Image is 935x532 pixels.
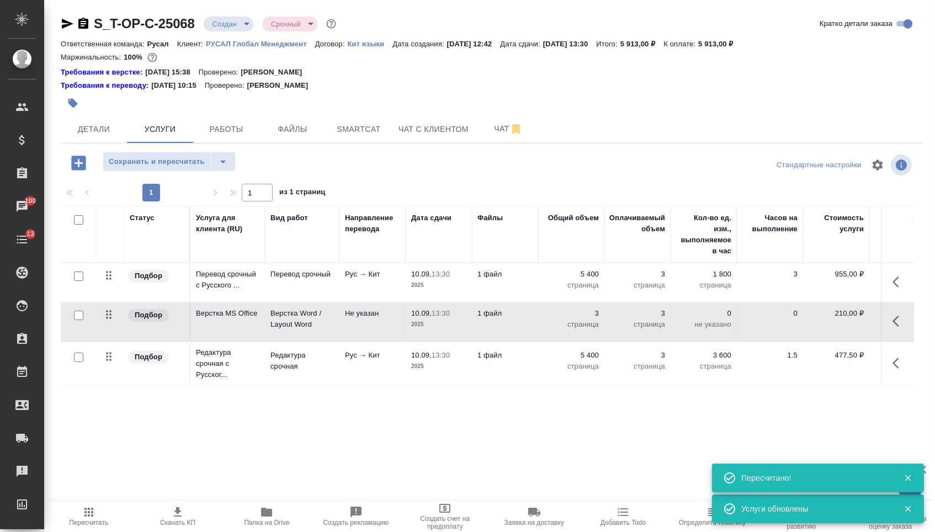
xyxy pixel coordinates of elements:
[663,40,698,48] p: К оплате:
[206,39,315,48] a: РУСАЛ Глобал Менеджмент
[676,350,731,361] p: 3 600
[61,91,85,115] button: Добавить тэг
[610,319,665,330] p: страница
[676,280,731,291] p: страница
[196,269,259,291] p: Перевод срочный с Русского ...
[544,361,599,372] p: страница
[347,39,392,48] a: Кит языки
[61,80,151,91] a: Требования к переводу:
[77,17,90,30] button: Скопировать ссылку
[345,308,400,319] p: Не указан
[544,308,599,319] p: 3
[196,347,259,380] p: Редактура срочная с Русског...
[311,501,400,532] button: Создать рекламацию
[875,350,930,361] p: 0 %
[610,350,665,361] p: 3
[196,308,259,319] p: Верстка MS Office
[347,40,392,48] p: Кит языки
[477,212,503,224] div: Файлы
[548,212,599,224] div: Общий объем
[20,228,41,240] span: 13
[737,344,803,383] td: 1.5
[411,351,432,359] p: 10.09,
[477,269,533,280] p: 1 файл
[875,212,930,235] div: Скидка / наценка
[196,212,259,235] div: Услуга для клиента (RU)
[477,350,533,361] p: 1 файл
[61,53,124,61] p: Маржинальность:
[432,351,450,359] p: 13:30
[809,269,864,280] p: 955,00 ₽
[896,473,919,483] button: Закрыть
[543,40,597,48] p: [DATE] 13:30
[61,67,145,78] a: Требования к верстке:
[94,16,195,31] a: S_T-OP-C-25068
[18,195,43,206] span: 100
[268,19,304,29] button: Срочный
[160,519,195,526] span: Скачать КП
[477,308,533,319] p: 1 файл
[679,519,746,526] span: Определить тематику
[544,350,599,361] p: 5 400
[345,212,400,235] div: Направление перевода
[130,212,155,224] div: Статус
[896,504,919,514] button: Закрыть
[610,361,665,372] p: страница
[61,67,145,78] div: Нажми, чтобы открыть папку с инструкцией
[490,501,578,532] button: Заявка на доставку
[809,350,864,361] p: 477,50 ₽
[133,501,222,532] button: Скачать КП
[135,310,162,321] p: Подбор
[206,40,315,48] p: РУСАЛ Глобал Менеджмент
[504,519,564,526] span: Заявка на доставку
[741,472,887,483] div: Пересчитано!
[742,212,798,235] div: Часов на выполнение
[151,80,205,91] p: [DATE] 10:15
[544,280,599,291] p: страница
[109,156,205,168] span: Сохранить и пересчитать
[432,309,450,317] p: 13:30
[44,501,133,532] button: Пересчитать
[145,67,199,78] p: [DATE] 15:38
[482,122,535,136] span: Чат
[609,212,665,235] div: Оплачиваемый объем
[345,269,400,280] p: Рус → Кит
[209,19,240,29] button: Создан
[103,152,211,172] button: Сохранить и пересчитать
[737,302,803,341] td: 0
[544,269,599,280] p: 5 400
[200,123,253,136] span: Работы
[411,361,466,372] p: 2025
[886,350,912,376] button: Показать кнопки
[3,226,41,253] a: 13
[500,40,543,48] p: Дата сдачи:
[135,352,162,363] p: Подбор
[411,319,466,330] p: 2025
[177,40,206,48] p: Клиент:
[676,269,731,280] p: 1 800
[199,67,241,78] p: Проверено:
[3,193,41,220] a: 100
[147,40,177,48] p: Русал
[266,123,319,136] span: Файлы
[247,80,316,91] p: [PERSON_NAME]
[61,80,151,91] div: Нажми, чтобы открыть папку с инструкцией
[676,319,731,330] p: не указано
[399,123,469,136] span: Чат с клиентом
[315,40,348,48] p: Договор:
[610,280,665,291] p: страница
[809,308,864,319] p: 210,00 ₽
[134,123,187,136] span: Услуги
[401,501,490,532] button: Создать счет на предоплату
[610,269,665,280] p: 3
[698,40,742,48] p: 5 913,00 ₽
[270,269,334,280] p: Перевод срочный
[407,515,483,530] span: Создать счет на предоплату
[864,152,891,178] span: Настроить таблицу
[411,270,432,278] p: 10.09,
[124,53,145,61] p: 100%
[737,263,803,302] td: 3
[676,212,731,257] div: Кол-во ед. изм., выполняемое в час
[668,501,757,532] button: Определить тематику
[270,308,334,330] p: Верстка Word / Layout Word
